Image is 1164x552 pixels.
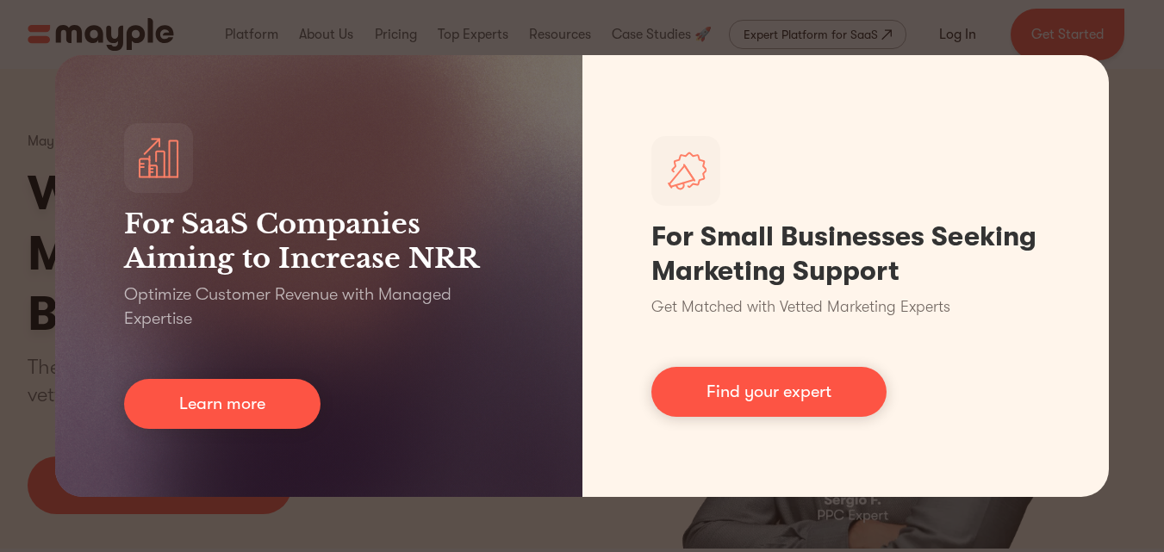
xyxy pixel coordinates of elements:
[124,207,514,276] h3: For SaaS Companies Aiming to Increase NRR
[651,220,1041,288] h1: For Small Businesses Seeking Marketing Support
[651,367,887,417] a: Find your expert
[124,379,321,429] a: Learn more
[124,282,514,331] p: Optimize Customer Revenue with Managed Expertise
[651,295,950,319] p: Get Matched with Vetted Marketing Experts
